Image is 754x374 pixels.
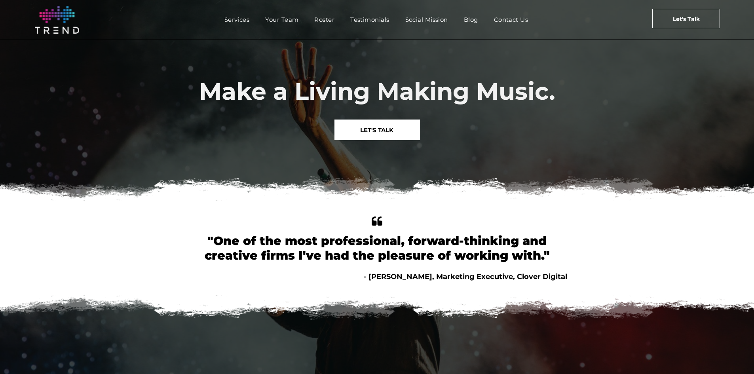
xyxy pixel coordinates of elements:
[342,14,397,25] a: Testimonials
[334,120,420,140] a: LET'S TALK
[652,9,720,28] a: Let's Talk
[306,14,342,25] a: Roster
[397,14,456,25] a: Social Mission
[456,14,486,25] a: Blog
[217,14,258,25] a: Services
[486,14,536,25] a: Contact Us
[35,6,79,34] img: logo
[257,14,306,25] a: Your Team
[360,120,393,140] span: LET'S TALK
[205,234,550,263] font: "One of the most professional, forward-thinking and creative firms I've had the pleasure of worki...
[364,272,567,281] span: - [PERSON_NAME], Marketing Executive, Clover Digital
[199,77,555,106] span: Make a Living Making Music.
[673,9,700,29] span: Let's Talk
